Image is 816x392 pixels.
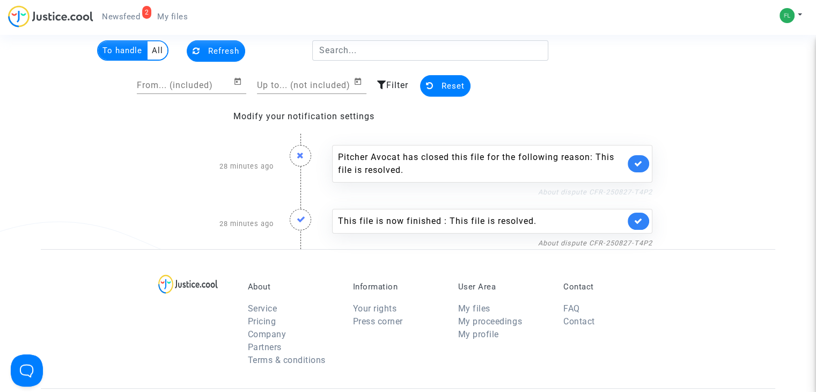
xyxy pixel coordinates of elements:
[458,282,547,292] p: User Area
[248,342,282,352] a: Partners
[248,329,286,339] a: Company
[158,274,218,294] img: logo-lg.svg
[148,41,167,60] multi-toggle-item: All
[338,215,625,228] div: This file is now finished : This file is resolved.
[458,303,490,314] a: My files
[248,282,337,292] p: About
[353,303,397,314] a: Your rights
[156,134,282,198] div: 28 minutes ago
[442,81,465,91] span: Reset
[386,80,408,90] span: Filter
[458,329,499,339] a: My profile
[208,46,239,56] span: Refresh
[538,239,652,247] a: About dispute CFR-250827-T4P2
[149,9,196,25] a: My files
[142,6,152,19] div: 2
[338,151,625,177] div: Pitcher Avocat has closed this file for the following reason: This file is resolved.
[8,5,93,27] img: jc-logo.svg
[233,75,246,88] button: Open calendar
[563,316,595,326] a: Contact
[187,40,245,62] button: Refresh
[354,75,366,88] button: Open calendar
[248,316,276,326] a: Pricing
[563,303,580,314] a: FAQ
[353,316,403,326] a: Press corner
[420,75,471,97] button: Reset
[248,355,326,365] a: Terms & conditions
[93,9,149,25] a: 2Newsfeed
[563,282,652,292] p: Contact
[312,40,549,61] input: Search...
[248,303,277,314] a: Service
[458,316,522,326] a: My proceedings
[353,282,442,292] p: Information
[780,8,795,23] img: 27626d57a3ba4a5b969f53e3f2c8e71c
[98,41,148,60] multi-toggle-item: To handle
[102,12,140,21] span: Newsfeed
[233,111,374,121] a: Modify your notification settings
[538,188,652,196] a: About dispute CFR-250827-T4P2
[156,198,282,249] div: 28 minutes ago
[157,12,188,21] span: My files
[11,354,43,387] iframe: Help Scout Beacon - Open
